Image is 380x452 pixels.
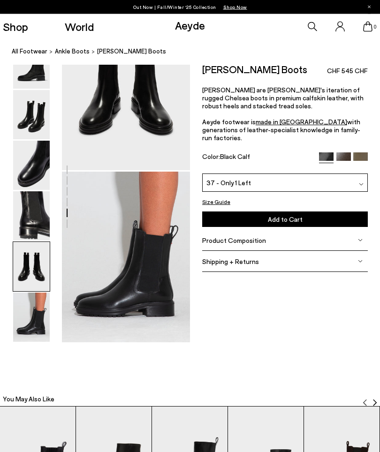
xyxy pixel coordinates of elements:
[372,24,377,30] span: 0
[359,182,364,187] img: svg%3E
[55,48,90,55] span: ankle boots
[268,216,303,224] span: Add to Cart
[220,153,250,161] span: Black Calf
[12,39,380,65] nav: breadcrumb
[3,21,28,32] a: Shop
[202,197,230,207] button: Size Guide
[202,257,259,265] span: Shipping + Returns
[371,392,379,407] button: Next slide
[371,399,379,407] img: svg%3E
[133,2,247,12] p: Out Now | Fall/Winter ‘25 Collection
[55,47,90,57] a: ankle boots
[13,293,50,342] img: Jack Chelsea Boots - Image 6
[206,178,251,188] span: 37 - Only 1 Left
[361,392,369,407] button: Previous slide
[361,399,369,407] img: svg%3E
[327,67,368,76] span: CHF 545 CHF
[363,22,372,32] a: 0
[65,21,94,32] a: World
[13,90,50,140] img: Jack Chelsea Boots - Image 2
[175,18,205,32] a: Aeyde
[202,65,307,75] h2: [PERSON_NAME] Boots
[13,192,50,241] img: Jack Chelsea Boots - Image 4
[202,236,266,244] span: Product Composition
[202,212,368,227] button: Add to Cart
[97,47,166,57] span: [PERSON_NAME] Boots
[202,86,364,142] span: Aeyde footwear is with generations of leather-specialist knowledge in family-run factories.
[223,4,247,10] span: Navigate to /collections/new-in
[358,259,363,264] img: svg%3E
[12,47,47,57] a: All Footwear
[3,395,54,404] h2: You May Also Like
[202,86,364,110] span: [PERSON_NAME] are [PERSON_NAME]'s iteration of rugged Chelsea boots in premium calfskin leather, ...
[256,118,347,126] a: made in [GEOGRAPHIC_DATA]
[13,141,50,190] img: Jack Chelsea Boots - Image 3
[13,242,50,292] img: Jack Chelsea Boots - Image 5
[358,238,363,243] img: svg%3E
[202,153,314,164] div: Color:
